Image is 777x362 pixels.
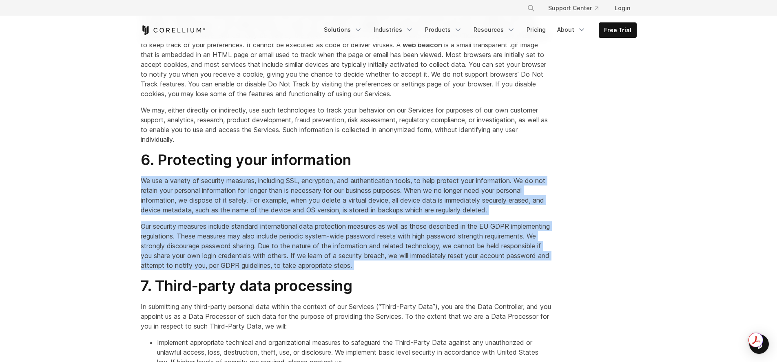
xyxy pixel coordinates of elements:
[524,1,538,15] button: Search
[517,1,637,15] div: Navigation Menu
[141,176,551,215] p: We use a variety of security measures, including SSL, encryption, and authentication tools, to he...
[141,105,551,144] p: We may, either directly or indirectly, use such technologies to track your behavior on our Servic...
[469,22,520,37] a: Resources
[141,302,551,331] p: In submitting any third-party personal data within the context of our Services (“Third-Party Data...
[369,22,418,37] a: Industries
[608,1,637,15] a: Login
[420,22,467,37] a: Products
[141,11,551,99] p: In order to improve our Services and provide more convenient, relevant experiences to our custome...
[599,23,636,38] a: Free Trial
[141,277,551,295] h2: 7. Third-party data processing
[542,1,605,15] a: Support Center
[403,41,442,49] strong: web beacon
[522,22,551,37] a: Pricing
[141,25,206,35] a: Corellium Home
[552,22,591,37] a: About
[319,22,637,38] div: Navigation Menu
[141,221,551,270] p: Our security measures include standard international data protection measures as well as those de...
[141,151,551,169] h2: 6. Protecting your information
[319,22,367,37] a: Solutions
